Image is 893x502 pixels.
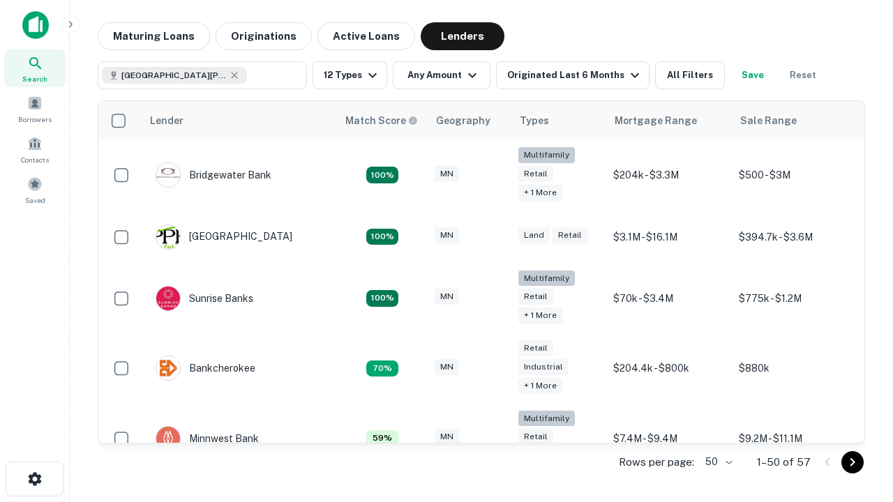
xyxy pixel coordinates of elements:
p: 1–50 of 57 [757,454,811,471]
div: Mortgage Range [615,112,697,129]
img: picture [156,163,180,187]
td: $9.2M - $11.1M [732,404,857,474]
div: + 1 more [518,378,562,394]
button: Maturing Loans [98,22,210,50]
img: picture [156,287,180,310]
div: 50 [700,452,735,472]
div: + 1 more [518,185,562,201]
div: Matching Properties: 15, hasApolloMatch: undefined [366,290,398,307]
a: Saved [4,171,66,208]
div: Lender [150,112,183,129]
div: Retail [518,289,553,305]
div: Bankcherokee [156,356,255,381]
div: Sale Range [740,112,797,129]
th: Geography [428,101,511,140]
div: Originated Last 6 Months [507,67,643,84]
span: [GEOGRAPHIC_DATA][PERSON_NAME], [GEOGRAPHIC_DATA], [GEOGRAPHIC_DATA] [121,69,226,82]
td: $3.1M - $16.1M [606,211,732,264]
th: Sale Range [732,101,857,140]
div: Retail [518,429,553,445]
div: MN [435,289,459,305]
div: Capitalize uses an advanced AI algorithm to match your search with the best lender. The match sco... [345,113,418,128]
td: $204k - $3.3M [606,140,732,211]
div: [GEOGRAPHIC_DATA] [156,225,292,250]
div: Retail [518,166,553,182]
iframe: Chat Widget [823,390,893,457]
td: $775k - $1.2M [732,264,857,334]
div: + 1 more [518,307,562,324]
div: Types [520,112,549,129]
span: Borrowers [18,114,52,125]
a: Search [4,50,66,87]
div: Sunrise Banks [156,286,253,311]
div: Matching Properties: 10, hasApolloMatch: undefined [366,229,398,245]
div: MN [435,227,459,243]
span: Search [22,73,47,84]
img: picture [156,225,180,249]
button: Active Loans [317,22,415,50]
button: Any Amount [393,61,490,89]
div: Matching Properties: 7, hasApolloMatch: undefined [366,360,398,377]
div: Industrial [518,359,569,375]
button: 12 Types [313,61,387,89]
button: Originated Last 6 Months [496,61,650,89]
div: Geography [436,112,490,129]
th: Lender [142,101,337,140]
button: Go to next page [841,451,864,473]
div: Matching Properties: 6, hasApolloMatch: undefined [366,430,398,447]
button: All Filters [655,61,725,89]
span: Contacts [21,154,49,165]
td: $500 - $3M [732,140,857,211]
div: Minnwest Bank [156,426,259,451]
div: MN [435,429,459,445]
div: Bridgewater Bank [156,162,271,188]
div: Multifamily [518,147,575,163]
img: picture [156,427,180,450]
th: Mortgage Range [606,101,732,140]
button: Originations [216,22,312,50]
button: Save your search to get updates of matches that match your search criteria. [730,61,775,89]
div: Land [518,227,550,243]
a: Borrowers [4,90,66,128]
div: Multifamily [518,271,575,287]
td: $394.7k - $3.6M [732,211,857,264]
th: Types [511,101,606,140]
td: $70k - $3.4M [606,264,732,334]
img: capitalize-icon.png [22,11,49,39]
a: Contacts [4,130,66,168]
div: Retail [553,227,587,243]
div: Matching Properties: 18, hasApolloMatch: undefined [366,167,398,183]
div: MN [435,166,459,182]
td: $880k [732,333,857,404]
h6: Match Score [345,113,415,128]
button: Reset [781,61,825,89]
div: Multifamily [518,411,575,427]
span: Saved [25,195,45,206]
img: picture [156,356,180,380]
p: Rows per page: [619,454,694,471]
div: Retail [518,340,553,356]
th: Capitalize uses an advanced AI algorithm to match your search with the best lender. The match sco... [337,101,428,140]
div: MN [435,359,459,375]
td: $7.4M - $9.4M [606,404,732,474]
button: Lenders [421,22,504,50]
td: $204.4k - $800k [606,333,732,404]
